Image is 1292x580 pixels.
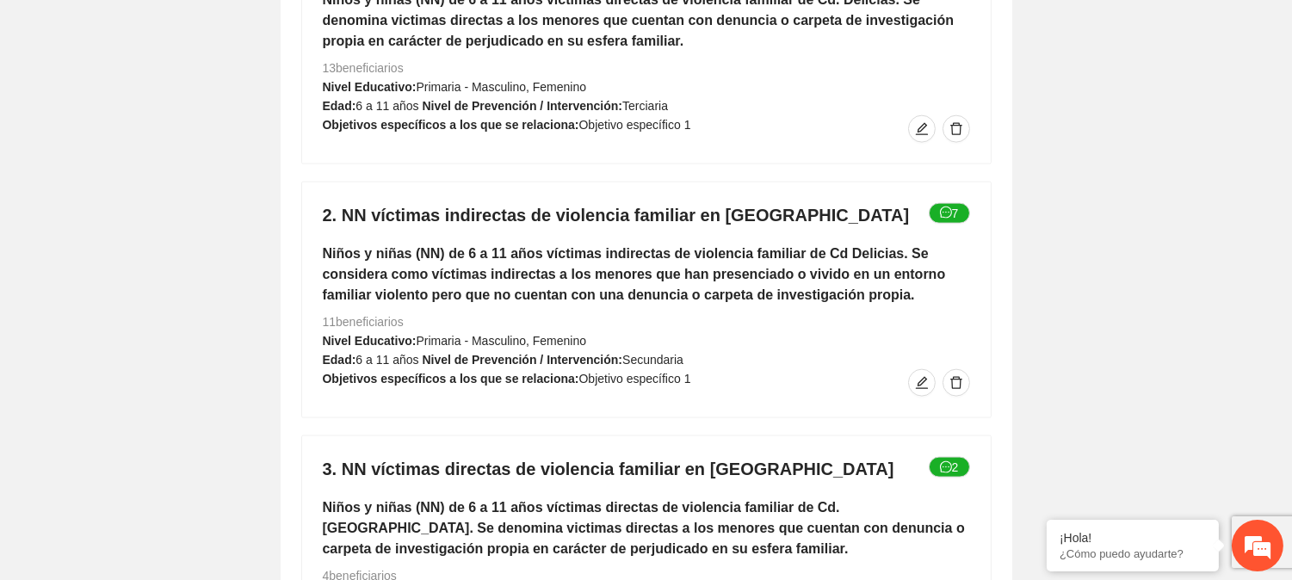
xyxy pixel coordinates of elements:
strong: Nivel de Prevención / Intervención: [422,99,622,113]
span: edit [909,122,935,136]
button: delete [943,369,970,397]
span: Primaria - Masculino, Femenino [416,334,586,348]
strong: Nivel Educativo: [323,80,417,94]
strong: Edad: [323,99,356,113]
button: delete [943,115,970,143]
h5: Niños y niñas (NN) de 6 a 11 años víctimas directas de violencia familiar de Cd. [GEOGRAPHIC_DATA... [323,497,970,559]
span: Objetivo específico 1 [579,372,691,386]
span: 6 a 11 años [355,353,418,367]
span: message [940,461,952,475]
button: edit [908,115,936,143]
h5: Niños y niñas (NN) de 6 a 11 años víctimas indirectas de violencia familiar de Cd Delicias. Se co... [323,244,970,305]
h4: 3. NN víctimas directas de violencia familiar en [GEOGRAPHIC_DATA] [323,457,970,481]
button: edit [908,369,936,397]
textarea: Escriba su mensaje y pulse “Intro” [9,392,328,453]
div: ¡Hola! [1060,531,1206,545]
span: edit [909,376,935,390]
strong: Objetivos específicos a los que se relaciona: [323,118,579,132]
span: message [940,207,952,220]
strong: Objetivos específicos a los que se relaciona: [323,372,579,386]
span: delete [943,376,969,390]
strong: Nivel Educativo: [323,334,417,348]
button: message2 [929,457,970,478]
span: delete [943,122,969,136]
div: Minimizar ventana de chat en vivo [282,9,324,50]
span: Objetivo específico 1 [579,118,691,132]
span: Secundaria [622,353,683,367]
div: Chatee con nosotros ahora [90,88,289,110]
span: 13 beneficiarios [323,61,404,75]
span: Primaria - Masculino, Femenino [416,80,586,94]
span: 6 a 11 años [355,99,418,113]
span: Estamos en línea. [100,191,238,365]
p: ¿Cómo puedo ayudarte? [1060,547,1206,560]
strong: Nivel de Prevención / Intervención: [422,353,622,367]
span: Terciaria [622,99,668,113]
button: message7 [929,203,970,224]
strong: Edad: [323,353,356,367]
h4: 2. NN víctimas indirectas de violencia familiar en [GEOGRAPHIC_DATA] [323,203,970,227]
span: 11 beneficiarios [323,315,404,329]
